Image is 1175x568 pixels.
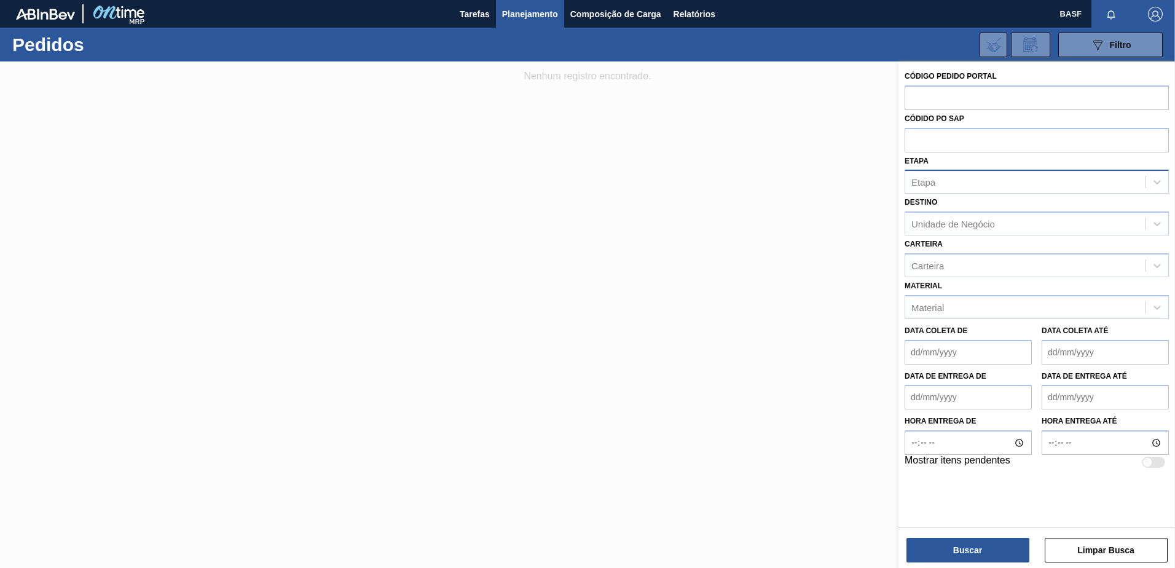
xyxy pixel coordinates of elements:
[905,326,967,335] label: Data coleta de
[905,72,997,81] label: Código Pedido Portal
[905,282,942,290] label: Material
[911,302,944,312] div: Material
[905,412,1032,430] label: Hora entrega de
[674,7,715,22] span: Relatórios
[980,33,1007,57] div: Importar Negociações dos Pedidos
[1042,326,1108,335] label: Data coleta até
[905,198,937,207] label: Destino
[905,385,1032,409] input: dd/mm/yyyy
[911,177,935,187] div: Etapa
[12,37,196,52] h1: Pedidos
[1042,412,1169,430] label: Hora entrega até
[905,157,929,165] label: Etapa
[905,372,986,381] label: Data de Entrega de
[1042,385,1169,409] input: dd/mm/yyyy
[460,7,490,22] span: Tarefas
[502,7,558,22] span: Planejamento
[1042,340,1169,365] input: dd/mm/yyyy
[1148,7,1163,22] img: Logout
[905,340,1032,365] input: dd/mm/yyyy
[911,260,944,270] div: Carteira
[1011,33,1050,57] div: Solicitação de Revisão de Pedidos
[1042,372,1127,381] label: Data de Entrega até
[1058,33,1163,57] button: Filtro
[1091,6,1131,23] button: Notificações
[16,9,75,20] img: TNhmsLtSVTkK8tSr43FrP2fwEKptu5GPRR3wAAAABJRU5ErkJggg==
[911,219,995,229] div: Unidade de Negócio
[905,455,1010,470] label: Mostrar itens pendentes
[905,240,943,248] label: Carteira
[905,114,964,123] label: Códido PO SAP
[570,7,661,22] span: Composição de Carga
[1110,40,1131,50] span: Filtro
